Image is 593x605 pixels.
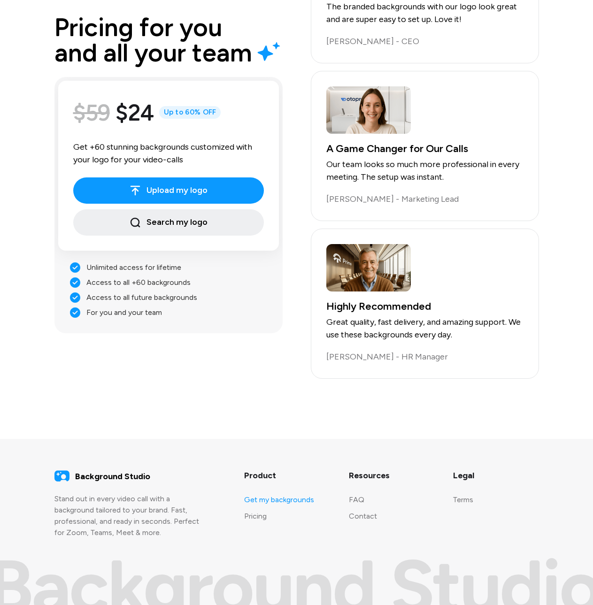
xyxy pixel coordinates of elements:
[73,209,264,236] button: Search my logo
[69,262,268,273] li: Unlimited access for lifetime
[453,495,473,504] a: Terms
[326,301,524,312] h3: Highly Recommended
[326,193,524,206] p: [PERSON_NAME] - Marketing Lead
[69,277,268,288] li: Access to all +60 backgrounds
[349,495,364,504] a: FAQ
[54,15,283,66] h2: Pricing for you and all your team
[54,469,226,484] a: Background Studio
[73,141,264,166] p: Get +60 stunning backgrounds customized with your logo for your video-calls
[69,292,268,303] li: Access to all future backgrounds
[349,469,434,482] h4: Resources
[453,469,539,482] h4: Legal
[73,96,110,130] span: $59
[326,143,524,154] h3: A Game Changer for Our Calls
[326,0,524,26] p: The branded backgrounds with our logo look great and are super easy to set up. Love it!
[73,177,264,204] button: Upload my logo
[326,86,411,134] img: A Game Changer for Our Calls
[159,107,221,119] span: Up to 60% OFF
[54,469,69,484] img: logo
[69,307,268,318] li: For you and your team
[244,495,314,504] a: Get my backgrounds
[130,184,208,197] span: Upload my logo
[116,96,154,130] span: $24
[326,244,411,291] img: Highly Recommended
[326,35,524,48] p: [PERSON_NAME] - CEO
[244,469,330,482] h4: Product
[326,158,524,184] p: Our team looks so much more professional in every meeting. The setup was instant.
[349,512,377,521] a: Contact
[244,512,267,521] a: Pricing
[130,216,208,229] span: Search my logo
[326,316,524,341] p: Great quality, fast delivery, and amazing support. We use these backgrounds every day.
[75,470,150,483] span: Background Studio
[54,493,205,538] p: Stand out in every video call with a background tailored to your brand. Fast, professional, and r...
[326,351,524,363] p: [PERSON_NAME] - HR Manager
